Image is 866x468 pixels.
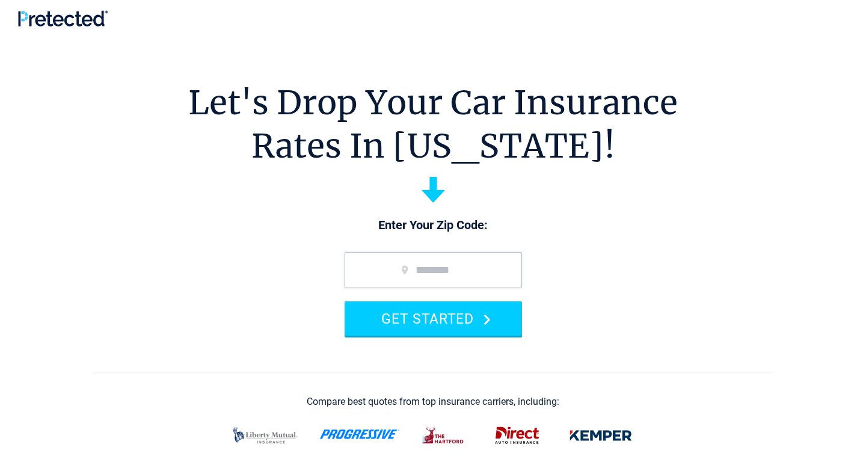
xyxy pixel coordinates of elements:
button: GET STARTED [345,301,522,336]
img: thehartford [414,420,473,451]
img: kemper [561,420,640,451]
img: progressive [319,430,400,439]
div: Compare best quotes from top insurance carriers, including: [307,396,559,407]
img: Pretected Logo [18,10,108,26]
img: direct [488,420,547,451]
img: liberty [226,420,305,451]
p: Enter Your Zip Code: [333,217,534,234]
h1: Let's Drop Your Car Insurance Rates In [US_STATE]! [188,81,678,168]
input: zip code [345,252,522,288]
